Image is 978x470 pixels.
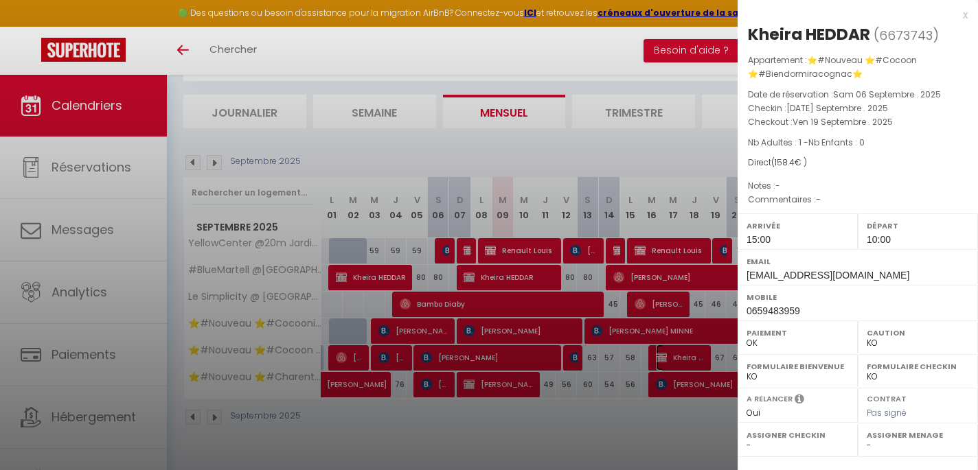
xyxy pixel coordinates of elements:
label: A relancer [747,393,793,405]
span: 10:00 [867,234,891,245]
p: Commentaires : [748,193,968,207]
div: Direct [748,156,968,169]
span: Ven 19 Septembre . 2025 [793,116,893,128]
span: 15:00 [747,234,771,245]
label: Paiement [747,326,849,340]
label: Email [747,255,969,268]
span: Pas signé [867,407,907,419]
span: - [775,180,780,191]
i: Sélectionner OUI si vous souhaiter envoyer les séquences de messages post-checkout [795,393,804,408]
p: Checkout : [748,115,968,129]
div: x [738,7,968,23]
span: [EMAIL_ADDRESS][DOMAIN_NAME] [747,270,909,281]
span: 158.4 [775,156,795,168]
span: 6673743 [879,27,933,44]
label: Contrat [867,393,907,402]
label: Caution [867,326,969,340]
span: [DATE] Septembre . 2025 [786,102,888,114]
span: ( ) [874,25,939,45]
p: Date de réservation : [748,88,968,102]
label: Mobile [747,290,969,304]
span: Nb Adultes : 1 - [748,137,865,148]
p: Appartement : [748,54,968,81]
p: Checkin : [748,102,968,115]
label: Assigner Checkin [747,428,849,442]
label: Arrivée [747,219,849,233]
label: Assigner Menage [867,428,969,442]
label: Formulaire Checkin [867,360,969,373]
p: Notes : [748,179,968,193]
span: 0659483959 [747,305,800,316]
label: Formulaire Bienvenue [747,360,849,373]
span: - [816,193,821,205]
div: Kheira HEDDAR [748,23,870,45]
span: ⭐️#Nouveau ⭐️#Cocoon ⭐️#Biendormiracognac⭐️ [748,54,917,80]
span: Nb Enfants : 0 [808,137,865,148]
button: Ouvrir le widget de chat LiveChat [11,5,52,47]
span: ( € ) [771,156,807,168]
span: Sam 06 Septembre . 2025 [833,89,941,100]
label: Départ [867,219,969,233]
